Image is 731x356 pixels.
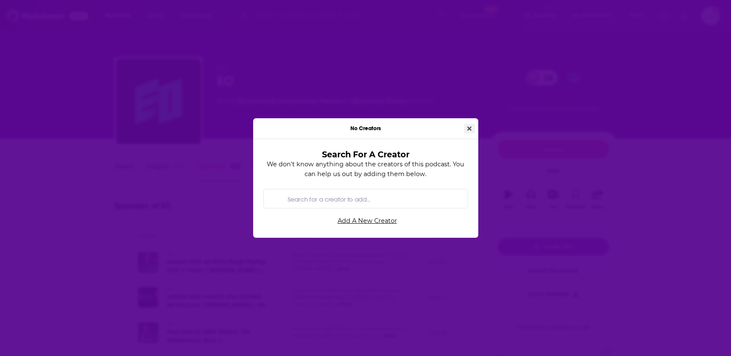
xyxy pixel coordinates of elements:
[263,159,468,179] p: We don't know anything about the creators of this podcast. You can help us out by adding them below.
[253,118,478,139] div: No Creators
[284,189,460,208] input: Search for a creator to add...
[277,149,454,159] h3: Search For A Creator
[263,189,468,208] div: Search by entity type
[464,124,475,134] button: Close
[267,214,468,228] a: Add A New Creator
